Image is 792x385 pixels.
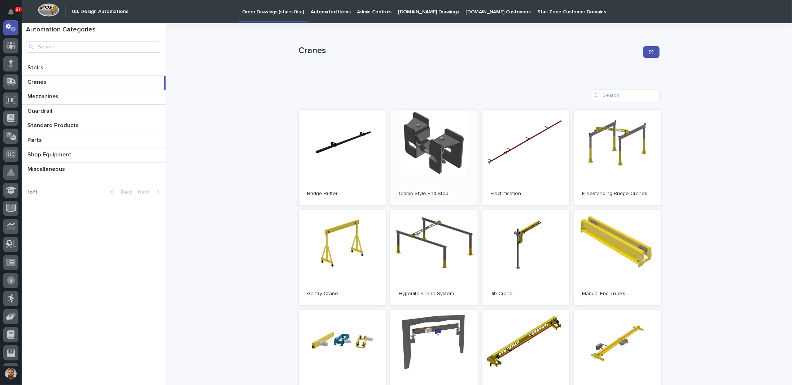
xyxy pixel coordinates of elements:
p: Gantry Crane [307,291,377,297]
a: Freestanding Bridge Cranes [574,110,661,206]
p: Manual End Trucks [582,291,652,297]
a: Manual End Trucks [574,210,661,306]
a: StairsStairs [22,61,166,76]
p: 57 [16,7,21,12]
a: Jib Crane [482,210,569,306]
span: Back [117,190,132,195]
p: Guardrail [27,106,54,114]
a: Gantry Crane [299,210,386,306]
p: Jib Crane [491,291,561,297]
button: Notifications [3,4,18,20]
p: Hyperlite Crane System [399,291,469,297]
p: Miscellaneous [27,164,66,173]
p: Freestanding Bridge Cranes [582,191,652,197]
a: MiscellaneousMiscellaneous [22,163,166,177]
a: Electrification [482,110,569,206]
p: Cranes [299,46,641,56]
img: Workspace Logo [38,3,59,17]
a: Clamp Style End Stop [390,110,478,206]
p: Electrification [491,191,561,197]
a: Shop EquipmentShop Equipment [22,148,166,163]
a: Standard ProductsStandard Products [22,119,166,134]
a: GuardrailGuardrail [22,105,166,119]
p: Parts [27,135,43,144]
p: Bridge Buffer [307,191,377,197]
p: Shop Equipment [27,150,73,158]
div: Notifications57 [9,9,18,20]
h1: Automation Categories [26,26,161,34]
h2: 03. Design Automations [72,9,128,15]
input: Search [26,41,161,53]
button: Next [135,189,166,195]
p: Stairs [27,63,45,71]
button: Back [105,189,135,195]
p: Clamp Style End Stop [399,191,469,197]
p: Cranes [27,77,48,86]
p: Standard Products [27,121,80,129]
button: users-avatar [3,366,18,381]
a: Bridge Buffer [299,110,386,206]
a: Hyperlite Crane System [390,210,478,306]
p: 1 of 1 [22,183,43,201]
a: MezzaninesMezzanines [22,90,166,105]
a: PartsParts [22,134,166,148]
a: CranesCranes [22,76,166,90]
input: Search [591,90,660,101]
span: Next [138,190,154,195]
p: Mezzanines [27,92,60,100]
